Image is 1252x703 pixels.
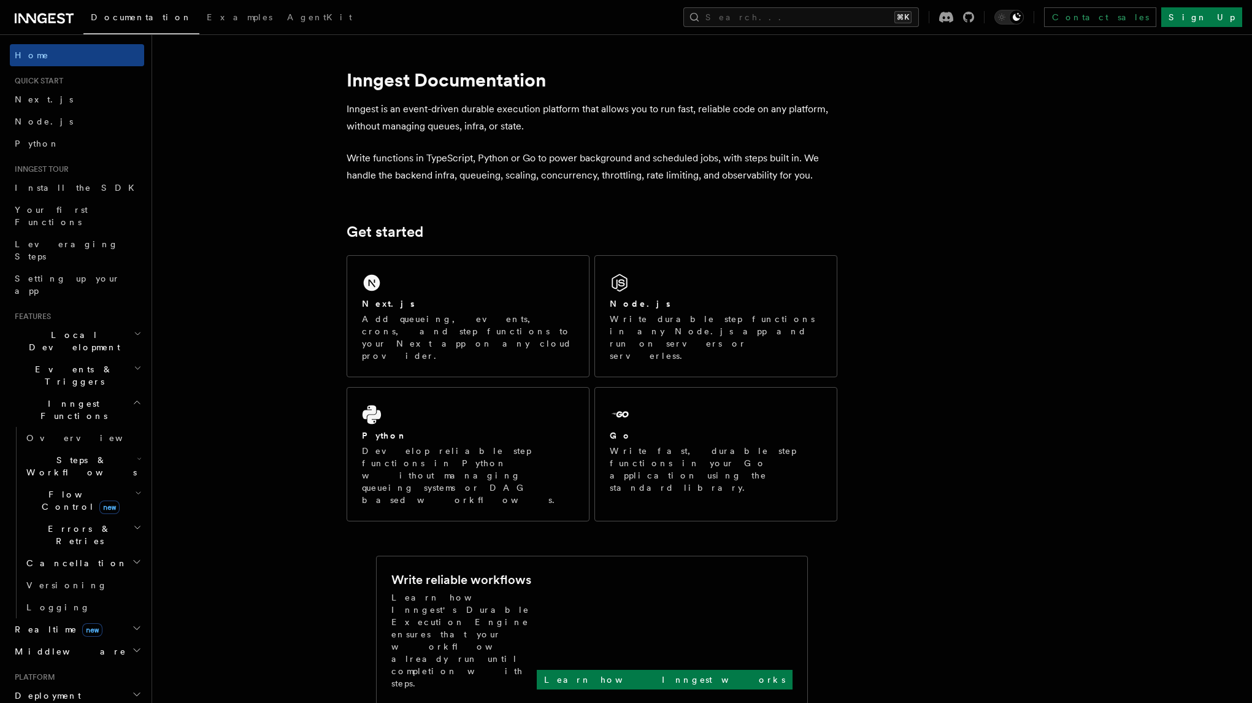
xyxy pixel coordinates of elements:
a: Sign Up [1161,7,1242,27]
p: Develop reliable step functions in Python without managing queueing systems or DAG based workflows. [362,445,574,506]
span: AgentKit [287,12,352,22]
span: Versioning [26,580,107,590]
button: Inngest Functions [10,393,144,427]
span: Node.js [15,117,73,126]
span: Setting up your app [15,274,120,296]
p: Learn how Inngest works [544,674,785,686]
span: Inngest Functions [10,398,132,422]
span: Local Development [10,329,134,353]
span: Features [10,312,51,321]
p: Write fast, durable step functions in your Go application using the standard library. [610,445,822,494]
a: Node.js [10,110,144,133]
h2: Go [610,429,632,442]
button: Search...⌘K [683,7,919,27]
span: Logging [26,602,90,612]
div: Inngest Functions [10,427,144,618]
span: Home [15,49,49,61]
button: Toggle dark mode [994,10,1024,25]
span: Your first Functions [15,205,88,227]
span: Examples [207,12,272,22]
a: Node.jsWrite durable step functions in any Node.js app and run on servers or serverless. [594,255,837,377]
span: Next.js [15,94,73,104]
span: Overview [26,433,153,443]
a: Next.jsAdd queueing, events, crons, and step functions to your Next app on any cloud provider. [347,255,590,377]
p: Inngest is an event-driven durable execution platform that allows you to run fast, reliable code ... [347,101,837,135]
h2: Next.js [362,298,415,310]
a: Next.js [10,88,144,110]
span: Quick start [10,76,63,86]
a: Get started [347,223,423,240]
a: Leveraging Steps [10,233,144,267]
a: Versioning [21,574,144,596]
a: Learn how Inngest works [537,670,793,690]
span: Realtime [10,623,102,636]
button: Realtimenew [10,618,144,640]
button: Steps & Workflows [21,449,144,483]
span: Flow Control [21,488,135,513]
span: Cancellation [21,557,128,569]
span: Platform [10,672,55,682]
a: Examples [199,4,280,33]
h2: Node.js [610,298,670,310]
span: Deployment [10,690,81,702]
p: Write functions in TypeScript, Python or Go to power background and scheduled jobs, with steps bu... [347,150,837,184]
span: new [99,501,120,514]
a: Logging [21,596,144,618]
a: Python [10,133,144,155]
a: Install the SDK [10,177,144,199]
span: Inngest tour [10,164,69,174]
h2: Python [362,429,407,442]
button: Cancellation [21,552,144,574]
span: Events & Triggers [10,363,134,388]
p: Add queueing, events, crons, and step functions to your Next app on any cloud provider. [362,313,574,362]
a: Your first Functions [10,199,144,233]
span: new [82,623,102,637]
a: Contact sales [1044,7,1156,27]
p: Write durable step functions in any Node.js app and run on servers or serverless. [610,313,822,362]
a: Home [10,44,144,66]
span: Leveraging Steps [15,239,118,261]
p: Learn how Inngest's Durable Execution Engine ensures that your workflow already run until complet... [391,591,537,690]
button: Local Development [10,324,144,358]
button: Middleware [10,640,144,663]
kbd: ⌘K [894,11,912,23]
span: Python [15,139,60,148]
a: AgentKit [280,4,359,33]
span: Install the SDK [15,183,142,193]
h2: Write reliable workflows [391,571,531,588]
span: Middleware [10,645,126,658]
span: Errors & Retries [21,523,133,547]
span: Steps & Workflows [21,454,137,478]
h1: Inngest Documentation [347,69,837,91]
a: GoWrite fast, durable step functions in your Go application using the standard library. [594,387,837,521]
a: Setting up your app [10,267,144,302]
span: Documentation [91,12,192,22]
button: Events & Triggers [10,358,144,393]
a: Overview [21,427,144,449]
button: Flow Controlnew [21,483,144,518]
a: PythonDevelop reliable step functions in Python without managing queueing systems or DAG based wo... [347,387,590,521]
a: Documentation [83,4,199,34]
button: Errors & Retries [21,518,144,552]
